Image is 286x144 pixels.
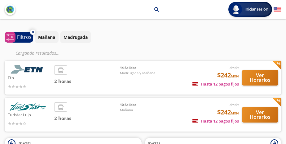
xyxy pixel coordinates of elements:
[38,34,55,40] p: Mañana
[35,31,59,43] button: Mañana
[242,107,278,123] button: Ver Horarios
[192,118,239,124] span: Hasta 12 pagos fijos
[192,81,239,87] span: Hasta 12 pagos fijos
[242,70,278,86] button: Ver Horarios
[274,6,281,13] button: English
[5,4,15,15] button: back
[106,6,150,13] p: [GEOGRAPHIC_DATA]
[64,34,88,40] p: Madrugada
[8,65,48,74] img: Etn
[120,71,163,76] span: Madrugada y Mañana
[15,50,60,56] em: Cargando resultados ...
[54,115,120,122] span: 2 horas
[217,71,239,80] span: $242
[231,111,239,115] small: MXN
[5,32,33,43] button: 0Filtros
[242,6,271,12] span: Iniciar sesión
[230,65,239,70] em: desde:
[230,102,239,107] em: desde:
[54,78,120,85] span: 2 horas
[83,6,98,13] p: Saltillo
[17,33,32,41] p: Filtros
[8,102,48,111] img: Turistar Lujo
[120,102,163,108] span: 10 Salidas
[60,31,91,43] button: Madrugada
[217,108,239,117] span: $242
[8,111,51,118] p: Turistar Lujo
[120,65,163,71] span: 14 Salidas
[8,74,51,81] p: Etn
[120,108,163,113] span: Mañana
[32,30,34,35] span: 0
[231,74,239,78] small: MXN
